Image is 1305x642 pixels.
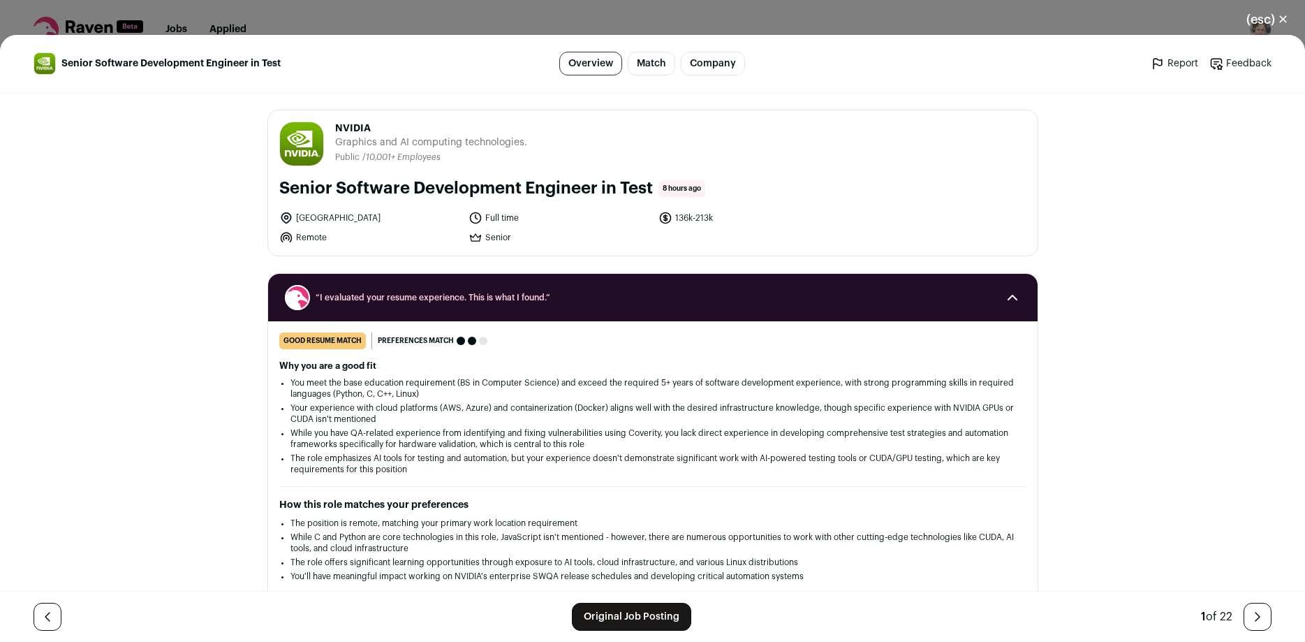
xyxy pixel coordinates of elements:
[290,428,1015,450] li: While you have QA-related experience from identifying and fixing vulnerabilities using Coverity, ...
[628,52,675,75] a: Match
[658,211,840,225] li: 136k-213k
[279,360,1026,372] h2: Why you are a good fit
[335,152,362,163] li: Public
[1201,611,1206,622] span: 1
[378,334,454,348] span: Preferences match
[335,136,527,149] span: Graphics and AI computing technologies.
[1151,57,1198,71] a: Report
[469,211,650,225] li: Full time
[366,153,441,161] span: 10,001+ Employees
[280,122,323,166] img: 21765c2efd07c533fb69e7d2fdab94113177da91290e8a5934e70fdfae65a8e1.jpg
[572,603,691,631] a: Original Job Posting
[279,177,653,200] h1: Senior Software Development Engineer in Test
[1230,4,1305,35] button: Close modal
[34,53,55,74] img: 21765c2efd07c533fb69e7d2fdab94113177da91290e8a5934e70fdfae65a8e1.jpg
[362,152,441,163] li: /
[559,52,622,75] a: Overview
[279,498,1026,512] h2: How this role matches your preferences
[290,518,1015,529] li: The position is remote, matching your primary work location requirement
[290,402,1015,425] li: Your experience with cloud platforms (AWS, Azure) and containerization (Docker) aligns well with ...
[290,453,1015,475] li: The role emphasizes AI tools for testing and automation, but your experience doesn't demonstrate ...
[61,57,281,71] span: Senior Software Development Engineer in Test
[335,122,527,136] span: NVIDIA
[279,333,366,349] div: good resume match
[1201,608,1232,625] div: of 22
[1209,57,1271,71] a: Feedback
[279,231,461,245] li: Remote
[290,377,1015,400] li: You meet the base education requirement (BS in Computer Science) and exceed the required 5+ years...
[290,571,1015,582] li: You'll have meaningful impact working on NVIDIA's enterprise SWQA release schedules and developin...
[316,292,990,303] span: “I evaluated your resume experience. This is what I found.”
[469,231,650,245] li: Senior
[658,180,705,197] span: 8 hours ago
[290,532,1015,554] li: While C and Python are core technologies in this role, JavaScript isn't mentioned - however, ther...
[290,557,1015,568] li: The role offers significant learning opportunities through exposure to AI tools, cloud infrastruc...
[681,52,745,75] a: Company
[279,211,461,225] li: [GEOGRAPHIC_DATA]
